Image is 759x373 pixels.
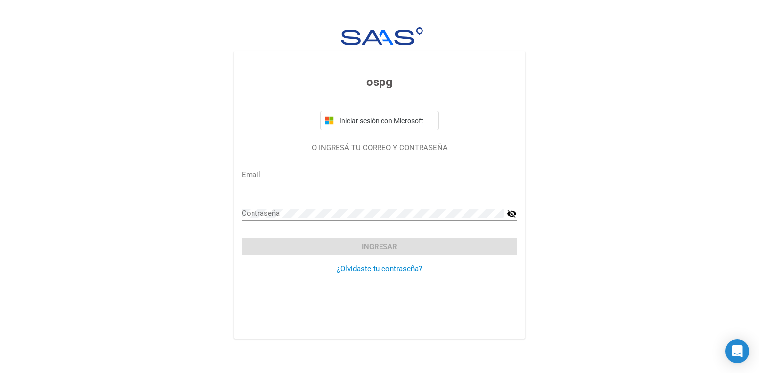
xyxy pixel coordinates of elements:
[337,117,434,124] span: Iniciar sesión con Microsoft
[242,142,517,154] p: O INGRESÁ TU CORREO Y CONTRASEÑA
[242,238,517,255] button: Ingresar
[320,111,439,130] button: Iniciar sesión con Microsoft
[725,339,749,363] div: Open Intercom Messenger
[242,73,517,91] h3: ospg
[507,208,517,220] mat-icon: visibility_off
[337,264,422,273] a: ¿Olvidaste tu contraseña?
[362,242,397,251] span: Ingresar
